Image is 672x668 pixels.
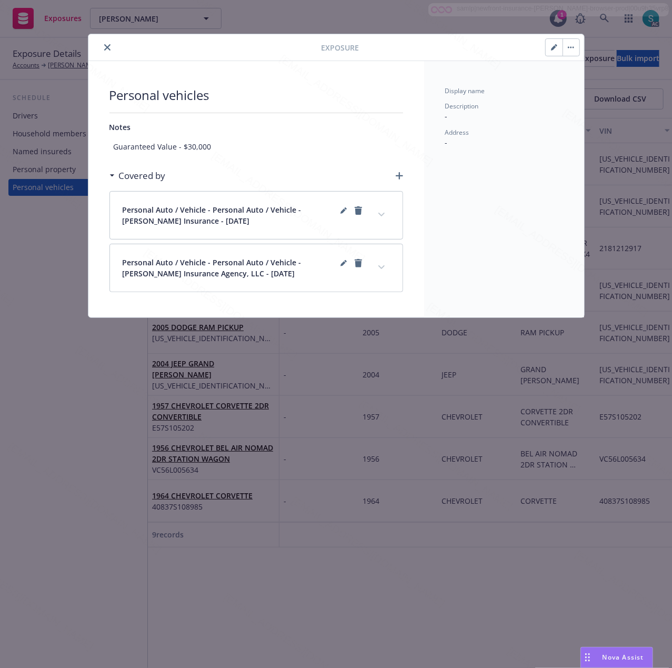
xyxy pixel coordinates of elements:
span: remove [352,204,365,226]
span: Notes [109,122,131,132]
a: remove [352,204,365,217]
span: - [445,137,448,147]
div: Covered by [109,169,166,183]
h3: Covered by [119,169,166,183]
span: Description [445,102,479,111]
span: Guaranteed Value - $30,000 [109,137,403,156]
a: remove [352,257,365,270]
span: Personal Auto / Vehicle - Personal Auto / Vehicle - [PERSON_NAME] Insurance - [DATE] [123,204,337,226]
span: Personal vehicles [109,86,403,104]
button: expand content [373,259,390,276]
span: Personal Auto / Vehicle - Personal Auto / Vehicle - [PERSON_NAME] Insurance Agency, LLC - [DATE] [123,257,337,279]
button: close [101,41,114,54]
span: Display name [445,86,485,95]
div: Drag to move [581,647,594,667]
span: remove [352,257,365,279]
button: Nova Assist [580,647,653,668]
a: editPencil [337,204,350,217]
span: editPencil [337,204,350,226]
span: Address [445,128,469,137]
span: - [445,111,448,121]
span: Nova Assist [603,653,644,662]
button: expand content [373,206,390,223]
span: editPencil [337,257,350,279]
a: editPencil [337,257,350,270]
div: Personal Auto / Vehicle - Personal Auto / Vehicle - [PERSON_NAME] Insurance - [DATE]editPencilrem... [110,192,403,239]
span: Exposure [322,42,359,53]
div: Personal Auto / Vehicle - Personal Auto / Vehicle - [PERSON_NAME] Insurance Agency, LLC - [DATE]e... [110,244,403,292]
